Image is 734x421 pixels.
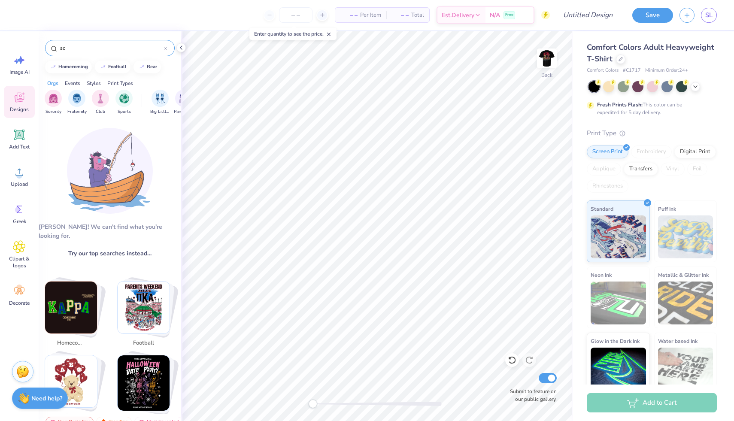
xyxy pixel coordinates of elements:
span: # C1717 [623,67,641,74]
div: filter for Sports [115,90,133,115]
span: – – [391,11,409,20]
div: filter for Parent's Weekend [174,90,194,115]
span: football [130,339,158,348]
div: homecoming [58,64,88,69]
img: Sorority Image [49,94,58,103]
span: Glow in the Dark Ink [591,336,640,345]
div: Screen Print [587,145,628,158]
img: Puff Ink [658,215,713,258]
span: Sports [118,109,131,115]
span: Try our top searches instead… [68,249,152,258]
span: bear [57,412,85,421]
span: Add Text [9,143,30,150]
div: Back [541,71,552,79]
div: Print Type [587,128,717,138]
span: Image AI [9,69,30,76]
img: Glow in the Dark Ink [591,348,646,391]
span: Parent's Weekend [174,109,194,115]
img: halloween [118,355,170,411]
span: Decorate [9,300,30,306]
span: Est. Delivery [442,11,474,20]
button: Stack Card Button homecoming [39,281,108,351]
button: filter button [45,90,62,115]
span: N/A [490,11,500,20]
span: Minimum Order: 24 + [645,67,688,74]
div: filter for Sorority [45,90,62,115]
button: bear [133,61,161,73]
img: homecoming [45,282,97,333]
div: filter for Fraternity [67,90,87,115]
div: bear [147,64,157,69]
div: Orgs [47,79,58,87]
img: Parent's Weekend Image [179,94,189,103]
span: homecoming [57,339,85,348]
button: filter button [67,90,87,115]
div: Digital Print [674,145,716,158]
span: Club [96,109,105,115]
img: trend_line.gif [50,64,57,70]
img: Metallic & Glitter Ink [658,282,713,324]
span: Free [505,12,513,18]
span: SL [705,10,713,20]
span: Neon Ink [591,270,612,279]
strong: Fresh Prints Flash: [597,101,643,108]
div: Applique [587,163,621,176]
label: Submit to feature on our public gallery. [505,388,557,403]
span: Upload [11,181,28,188]
span: Fraternity [67,109,87,115]
span: Big Little Reveal [150,109,170,115]
div: Transfers [624,163,658,176]
img: Sports Image [119,94,129,103]
span: Comfort Colors [587,67,619,74]
div: Print Types [107,79,133,87]
span: Total [411,11,424,20]
span: Comfort Colors Adult Heavyweight T-Shirt [587,42,714,64]
span: Clipart & logos [5,255,33,269]
button: Stack Card Button football [112,281,180,351]
img: bear [45,355,97,407]
div: filter for Big Little Reveal [150,90,170,115]
div: Styles [87,79,101,87]
span: Metallic & Glitter Ink [658,270,709,279]
button: filter button [115,90,133,115]
div: [PERSON_NAME]! We can't find what you're looking for. [39,222,181,240]
div: This color can be expedited for 5 day delivery. [597,101,703,116]
img: Fraternity Image [72,94,82,103]
button: filter button [92,90,109,115]
div: Enter quantity to see the price. [249,28,337,40]
button: filter button [174,90,194,115]
div: filter for Club [92,90,109,115]
div: Events [65,79,80,87]
img: Big Little Reveal Image [155,94,165,103]
div: football [108,64,127,69]
button: filter button [150,90,170,115]
img: Water based Ink [658,348,713,391]
span: Standard [591,204,613,213]
div: Rhinestones [587,180,628,193]
input: – – [279,7,312,23]
img: trend_line.gif [138,64,145,70]
input: Try "Alpha" [59,44,164,52]
span: Puff Ink [658,204,676,213]
span: Water based Ink [658,336,698,345]
span: Per Item [360,11,381,20]
span: Designs [10,106,29,113]
img: Loading... [67,128,153,214]
img: football [118,282,170,333]
strong: Need help? [31,394,62,403]
input: Untitled Design [556,6,619,24]
div: Embroidery [631,145,672,158]
div: Foil [687,163,707,176]
img: Club Image [96,94,105,103]
img: Neon Ink [591,282,646,324]
div: Accessibility label [309,400,317,408]
img: Standard [591,215,646,258]
button: homecoming [45,61,92,73]
span: Sorority [45,109,61,115]
img: Back [538,50,555,67]
button: Save [632,8,673,23]
button: football [95,61,130,73]
div: Vinyl [661,163,685,176]
span: – – [340,11,358,20]
span: Greek [13,218,26,225]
